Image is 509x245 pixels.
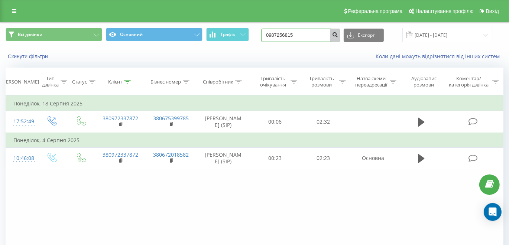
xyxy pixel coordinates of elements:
[150,79,181,85] div: Бізнес номер
[348,147,398,169] td: Основна
[484,203,502,221] div: Open Intercom Messenger
[103,151,138,158] a: 380972337872
[6,28,102,41] button: Всі дзвінки
[13,151,29,166] div: 10:46:08
[261,29,340,42] input: Пошук за номером
[405,75,443,88] div: Аудіозапис розмови
[447,75,490,88] div: Коментар/категорія дзвінка
[415,8,473,14] span: Налаштування профілю
[486,8,499,14] span: Вихід
[153,151,189,158] a: 380672018582
[6,96,503,111] td: Понеділок, 18 Серпня 2025
[18,32,42,37] span: Всі дзвінки
[344,29,384,42] button: Експорт
[108,79,122,85] div: Клієнт
[299,111,348,133] td: 02:32
[13,114,29,129] div: 17:52:49
[2,79,39,85] div: [PERSON_NAME]
[6,133,503,148] td: Понеділок, 4 Серпня 2025
[206,28,249,41] button: Графік
[106,28,202,41] button: Основний
[196,147,250,169] td: [PERSON_NAME] (SIP)
[354,75,388,88] div: Назва схеми переадресації
[257,75,289,88] div: Тривалість очікування
[153,115,189,122] a: 380675399785
[42,75,59,88] div: Тип дзвінка
[196,111,250,133] td: [PERSON_NAME] (SIP)
[221,32,235,37] span: Графік
[203,79,233,85] div: Співробітник
[250,111,299,133] td: 00:06
[72,79,87,85] div: Статус
[348,8,403,14] span: Реферальна програма
[299,147,348,169] td: 02:23
[6,53,52,60] button: Скинути фільтри
[306,75,337,88] div: Тривалість розмови
[103,115,138,122] a: 380972337872
[250,147,299,169] td: 00:23
[376,53,503,60] a: Коли дані можуть відрізнятися вiд інших систем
